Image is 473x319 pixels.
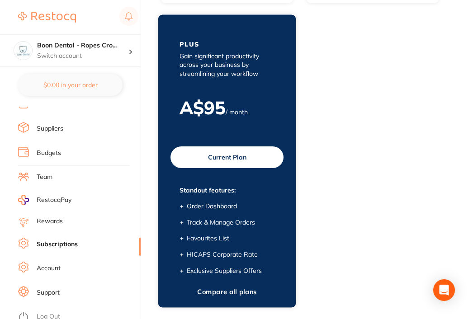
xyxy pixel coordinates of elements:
[37,149,61,158] a: Budgets
[37,196,71,205] span: RestocqPay
[180,96,226,119] h2: A$ 95
[187,235,274,244] li: Favourites List
[37,41,128,50] h4: Boon Dental - Ropes Crossing
[18,195,29,205] img: RestocqPay
[194,288,260,296] button: Compare all plans
[187,267,274,276] li: Exclusive Suppliers Offers
[37,173,52,182] a: Team
[187,218,274,227] li: Track & Manage Orders
[187,250,274,259] li: HICAPS Corporate Rate
[187,202,274,211] li: Order Dashboard
[18,12,76,23] img: Restocq Logo
[226,108,248,116] span: / month
[170,146,284,168] button: Current Plan
[180,52,274,79] p: Gain significant productivity across your business by streamlining your workflow
[37,124,63,133] a: Suppliers
[18,7,76,28] a: Restocq Logo
[180,40,199,48] h2: PLUS
[18,74,123,96] button: $0.00 in your order
[37,240,78,249] a: Subscriptions
[180,186,274,195] span: Standout features:
[14,42,32,60] img: Boon Dental - Ropes Crossing
[37,264,61,273] a: Account
[37,288,60,297] a: Support
[18,195,71,205] a: RestocqPay
[37,217,63,226] a: Rewards
[37,52,128,61] p: Switch account
[433,279,455,301] div: Open Intercom Messenger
